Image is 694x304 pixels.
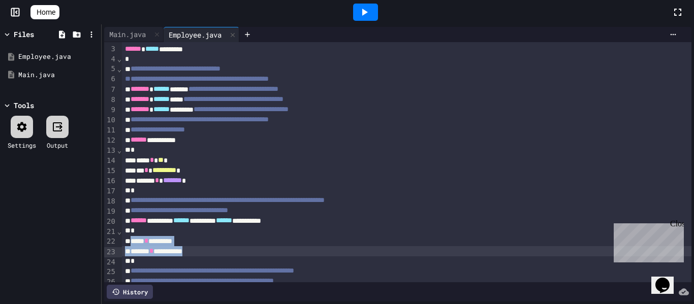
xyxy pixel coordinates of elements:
iframe: chat widget [651,263,684,294]
span: Home [37,7,55,17]
div: 13 [104,146,117,156]
div: Chat with us now!Close [4,4,70,64]
div: Tools [14,100,34,111]
span: Fold line [117,55,122,63]
div: 15 [104,166,117,176]
div: 3 [104,44,117,54]
div: Employee.java [164,27,239,42]
div: 20 [104,217,117,227]
div: History [107,285,153,299]
div: Main.java [18,70,98,80]
div: 18 [104,196,117,207]
div: 24 [104,257,117,267]
div: 8 [104,95,117,105]
div: 23 [104,247,117,257]
div: 12 [104,136,117,146]
div: 11 [104,125,117,136]
div: Main.java [104,27,164,42]
div: 22 [104,237,117,247]
div: 6 [104,74,117,84]
div: 14 [104,156,117,166]
div: Output [47,141,68,150]
span: Fold line [117,227,122,235]
span: Fold line [117,146,122,154]
div: 16 [104,176,117,186]
div: Employee.java [18,52,98,62]
div: 5 [104,64,117,74]
div: 25 [104,267,117,277]
div: 17 [104,186,117,196]
div: 19 [104,207,117,217]
div: Employee.java [164,29,227,40]
div: Main.java [104,29,151,40]
div: 9 [104,105,117,115]
span: Fold line [117,65,122,73]
div: 4 [104,54,117,64]
div: 26 [104,277,117,287]
div: 7 [104,85,117,95]
div: 21 [104,227,117,237]
div: 10 [104,115,117,125]
a: Home [30,5,59,19]
div: Files [14,29,34,40]
iframe: chat widget [610,219,684,262]
div: Settings [8,141,36,150]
